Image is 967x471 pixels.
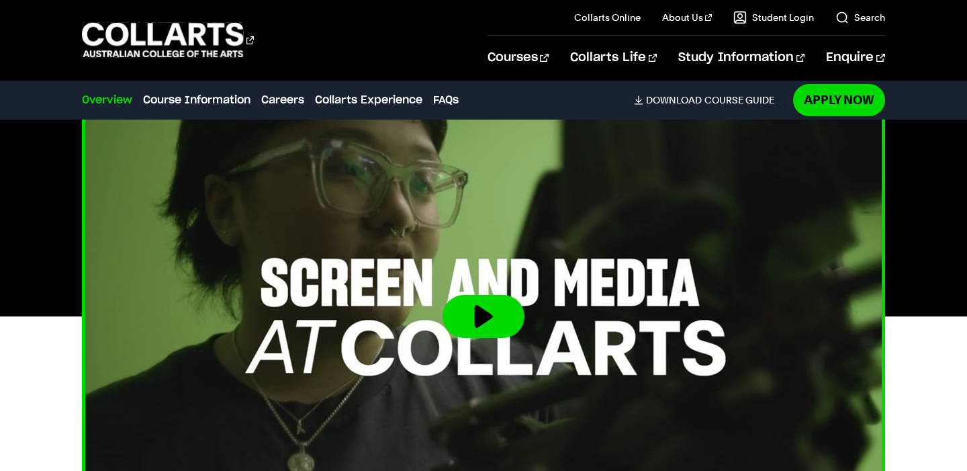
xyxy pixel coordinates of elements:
a: Apply Now [793,84,885,116]
a: Collarts Life [570,36,657,80]
div: Go to homepage [82,21,254,59]
a: Collarts Experience [315,92,422,108]
a: About Us [662,11,712,24]
span: Download [646,94,702,106]
a: Overview [82,92,132,108]
a: Collarts Online [574,11,641,24]
a: FAQs [433,92,459,108]
a: Careers [261,92,304,108]
a: DownloadCourse Guide [634,94,785,106]
a: Study Information [678,36,804,80]
a: Courses [488,36,549,80]
a: Search [835,11,885,24]
a: Student Login [733,11,814,24]
a: Enquire [826,36,884,80]
a: Course Information [143,92,250,108]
